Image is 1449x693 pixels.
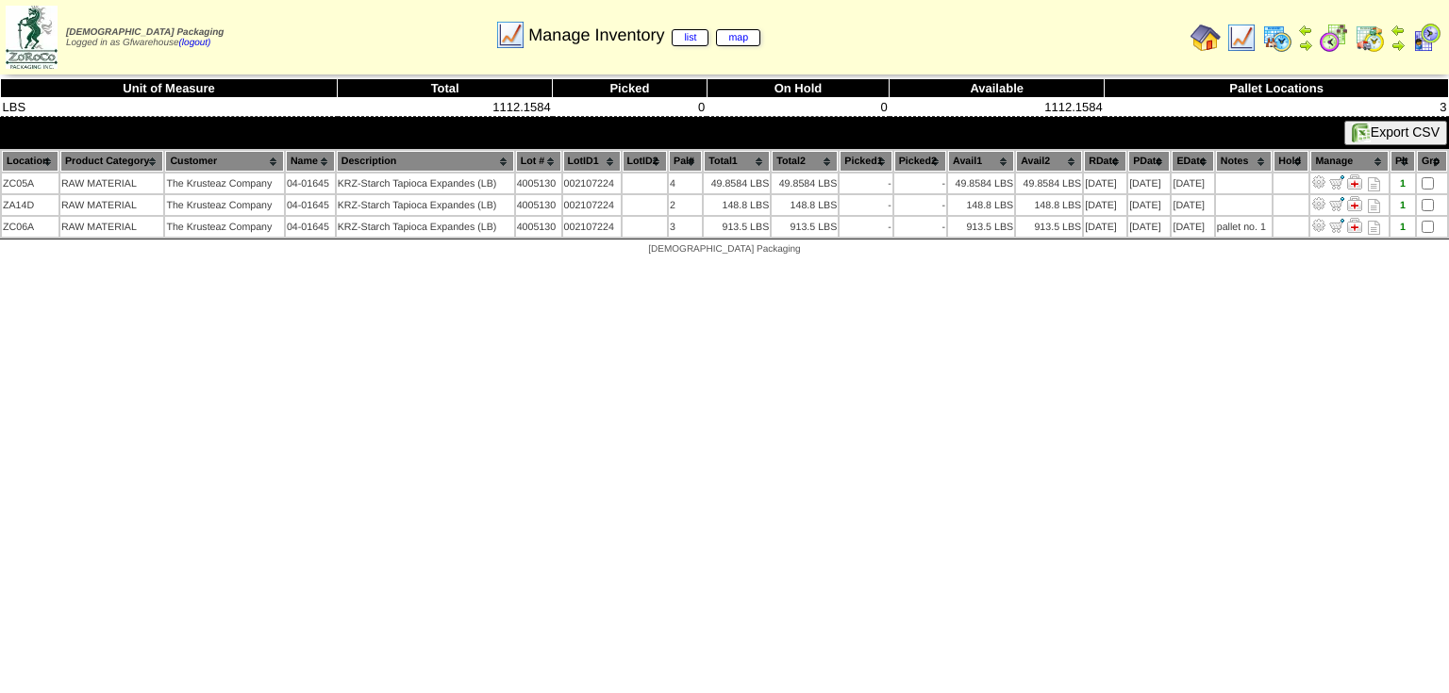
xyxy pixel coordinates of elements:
th: Picked [553,79,707,98]
th: Grp [1417,151,1447,172]
td: [DATE] [1084,173,1126,193]
th: Customer [165,151,284,172]
th: Lot # [516,151,561,172]
td: 002107224 [563,173,621,193]
td: 3 [669,217,702,237]
td: RAW MATERIAL [60,195,164,215]
th: On Hold [707,79,890,98]
span: Manage Inventory [528,25,760,45]
td: 913.5 LBS [772,217,838,237]
th: Name [286,151,335,172]
td: 4005130 [516,195,561,215]
td: KRZ-Starch Tapioca Expandes (LB) [337,195,514,215]
td: - [894,173,946,193]
td: RAW MATERIAL [60,173,164,193]
i: Note [1368,221,1380,235]
th: Avail2 [1016,151,1082,172]
a: list [672,29,708,46]
th: Description [337,151,514,172]
td: - [840,217,891,237]
i: Note [1368,199,1380,213]
th: Picked2 [894,151,946,172]
div: 1 [1391,222,1414,233]
td: 148.8 LBS [1016,195,1082,215]
i: Note [1368,177,1380,191]
img: arrowright.gif [1298,38,1313,53]
td: pallet no. 1 [1216,217,1273,237]
td: 913.5 LBS [704,217,770,237]
td: [DATE] [1128,173,1170,193]
td: 1112.1584 [890,98,1105,117]
th: Notes [1216,151,1273,172]
td: LBS [1,98,338,117]
img: line_graph.gif [495,20,525,50]
td: ZA14D [2,195,58,215]
span: Logged in as Gfwarehouse [66,27,224,48]
th: Total1 [704,151,770,172]
td: 4005130 [516,173,561,193]
td: [DATE] [1172,217,1213,237]
th: Total2 [772,151,838,172]
th: LotID2 [623,151,668,172]
td: The Krusteaz Company [165,195,284,215]
td: ZC05A [2,173,58,193]
a: map [716,29,760,46]
td: 913.5 LBS [948,217,1014,237]
button: Export CSV [1344,121,1447,145]
td: 49.8584 LBS [1016,173,1082,193]
th: Pallet Locations [1105,79,1449,98]
td: 0 [707,98,890,117]
td: The Krusteaz Company [165,217,284,237]
td: 148.8 LBS [948,195,1014,215]
td: 1112.1584 [338,98,553,117]
th: Picked1 [840,151,891,172]
td: - [840,195,891,215]
img: zoroco-logo-small.webp [6,6,58,69]
th: Pal# [669,151,702,172]
td: - [894,195,946,215]
td: 002107224 [563,195,621,215]
td: 002107224 [563,217,621,237]
td: - [894,217,946,237]
img: Move [1329,174,1344,190]
div: 1 [1391,200,1414,211]
td: 4 [669,173,702,193]
img: Adjust [1311,174,1326,190]
img: Move [1329,218,1344,233]
td: RAW MATERIAL [60,217,164,237]
img: excel.gif [1352,124,1371,142]
td: [DATE] [1084,195,1126,215]
td: [DATE] [1084,217,1126,237]
td: The Krusteaz Company [165,173,284,193]
img: Manage Hold [1347,218,1362,233]
img: line_graph.gif [1226,23,1257,53]
td: [DATE] [1172,173,1213,193]
th: EDate [1172,151,1213,172]
td: [DATE] [1172,195,1213,215]
img: Adjust [1311,196,1326,211]
td: 4005130 [516,217,561,237]
td: - [840,173,891,193]
th: RDate [1084,151,1126,172]
td: 3 [1105,98,1449,117]
td: ZC06A [2,217,58,237]
img: arrowleft.gif [1298,23,1313,38]
th: Avail1 [948,151,1014,172]
td: 2 [669,195,702,215]
img: Manage Hold [1347,174,1362,190]
a: (logout) [179,38,211,48]
span: [DEMOGRAPHIC_DATA] Packaging [648,244,800,255]
td: [DATE] [1128,217,1170,237]
img: arrowright.gif [1391,38,1406,53]
td: KRZ-Starch Tapioca Expandes (LB) [337,217,514,237]
img: Adjust [1311,218,1326,233]
img: calendarcustomer.gif [1411,23,1441,53]
td: 04-01645 [286,173,335,193]
th: Hold [1274,151,1308,172]
td: 148.8 LBS [704,195,770,215]
th: Manage [1310,151,1389,172]
th: Location [2,151,58,172]
img: calendarblend.gif [1319,23,1349,53]
th: Available [890,79,1105,98]
img: arrowleft.gif [1391,23,1406,38]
